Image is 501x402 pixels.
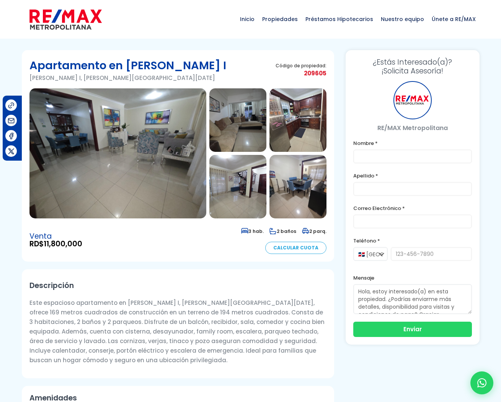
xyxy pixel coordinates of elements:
img: Apartamento en Alma Rosa I [269,88,326,152]
span: 3 hab. [241,228,264,234]
img: Apartamento en Alma Rosa I [269,155,326,218]
img: Compartir [7,101,15,109]
span: Venta [29,233,82,240]
div: RE/MAX Metropolitana [393,81,432,119]
span: Propiedades [258,8,302,31]
span: 11,800,000 [44,239,82,249]
h2: Descripción [29,277,326,294]
button: Enviar [353,322,472,337]
p: Este espacioso apartamento en [PERSON_NAME] I, [PERSON_NAME][GEOGRAPHIC_DATA][DATE], ofrece 169 m... [29,298,326,365]
textarea: Hola, estoy interesado(a) en esta propiedad. ¿Podrías enviarme más detalles, disponibilidad para ... [353,284,472,314]
span: 2 parq. [302,228,326,234]
h1: Apartamento en [PERSON_NAME] I [29,58,226,73]
img: Compartir [7,132,15,140]
span: Únete a RE/MAX [428,8,480,31]
input: 123-456-7890 [391,247,472,261]
a: Calcular Cuota [265,242,326,254]
img: Apartamento en Alma Rosa I [209,155,266,218]
img: Apartamento en Alma Rosa I [29,88,206,218]
label: Correo Electrónico * [353,203,472,213]
span: RD$ [29,240,82,248]
span: Código de propiedad: [276,63,326,68]
span: Préstamos Hipotecarios [302,8,377,31]
span: 2 baños [269,228,296,234]
label: Apellido * [353,171,472,181]
label: Teléfono * [353,236,472,246]
h3: ¡Solicita Asesoría! [353,58,472,75]
span: Nuestro equipo [377,8,428,31]
label: Mensaje [353,273,472,283]
span: ¿Estás Interesado(a)? [353,58,472,67]
label: Nombre * [353,138,472,148]
span: Inicio [236,8,258,31]
span: 209605 [276,68,326,78]
img: Apartamento en Alma Rosa I [209,88,266,152]
img: Compartir [7,117,15,125]
img: Compartir [7,147,15,155]
p: RE/MAX Metropolitana [353,123,472,133]
p: [PERSON_NAME] I, [PERSON_NAME][GEOGRAPHIC_DATA][DATE] [29,73,226,83]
